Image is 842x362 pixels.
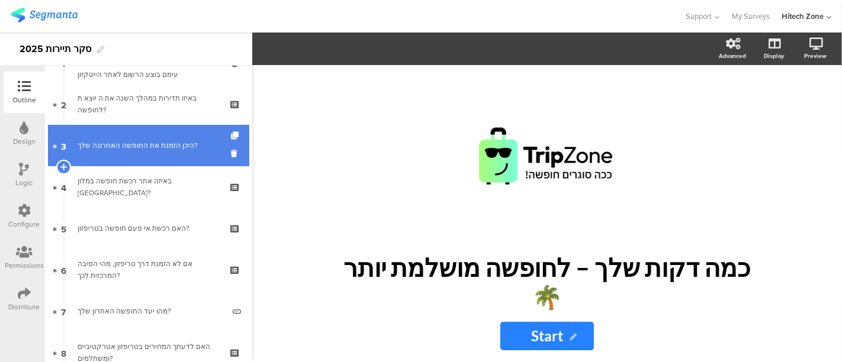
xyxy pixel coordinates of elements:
i: Delete [231,148,241,159]
div: מהו יעד החופשה האחרון שלך? [78,305,224,317]
span: 2 [61,98,66,111]
span: 6 [61,263,66,276]
div: Design [13,136,36,147]
span: 4 [61,180,66,193]
span: 8 [61,346,66,359]
div: היכן הזמנת את החופשה האחרונה שלך? [78,140,219,151]
div: Permissions [5,260,44,271]
a: 3 היכן הזמנת את החופשה האחרונה שלך? [48,125,249,166]
div: Outline [12,95,36,105]
div: Display [764,51,784,60]
div: Advanced [719,51,746,60]
div: Hitech Zone [782,11,824,22]
a: 2 באיזו תדירות במהלך השנה את.ה יוצא.ת לחופשה? [48,83,249,125]
div: Distribute [9,302,40,312]
div: האם רכשת אי פעם חופשה בטריפזון? [78,222,219,234]
a: 7 מהו יעד החופשה האחרון שלך? [48,290,249,332]
span: 5 [61,222,66,235]
i: Duplicate [231,132,241,140]
span: 1 [62,56,66,69]
span: Support [686,11,712,22]
a: 4 באיזה אתר רכשת חופשה במלון [GEOGRAPHIC_DATA]? [48,166,249,208]
a: 5 האם רכשת אי פעם חופשה בטריפזון? [48,208,249,249]
div: Configure [9,219,40,230]
div: באיזה אתר רכשת חופשה במלון בישראל? [78,175,219,199]
p: כמה דקות שלך – לחופשה מושלמת יותר 🌴 [328,253,766,313]
span: 7 [62,305,66,318]
div: באיזו תדירות במהלך השנה את.ה יוצא.ת לחופשה? [78,92,219,116]
a: 6 אם לא הזמנת דרך טריפזון, מהי הסיבה המרכזית לכך? [48,249,249,290]
div: סקר תיירות 2025 [20,40,91,59]
span: 3 [61,139,66,152]
div: Logic [16,177,33,188]
div: Preview [804,51,827,60]
input: Start [500,322,594,350]
div: אם לא הזמנת דרך טריפזון, מהי הסיבה המרכזית לכך? [78,258,219,282]
img: segmanta logo [11,8,78,22]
